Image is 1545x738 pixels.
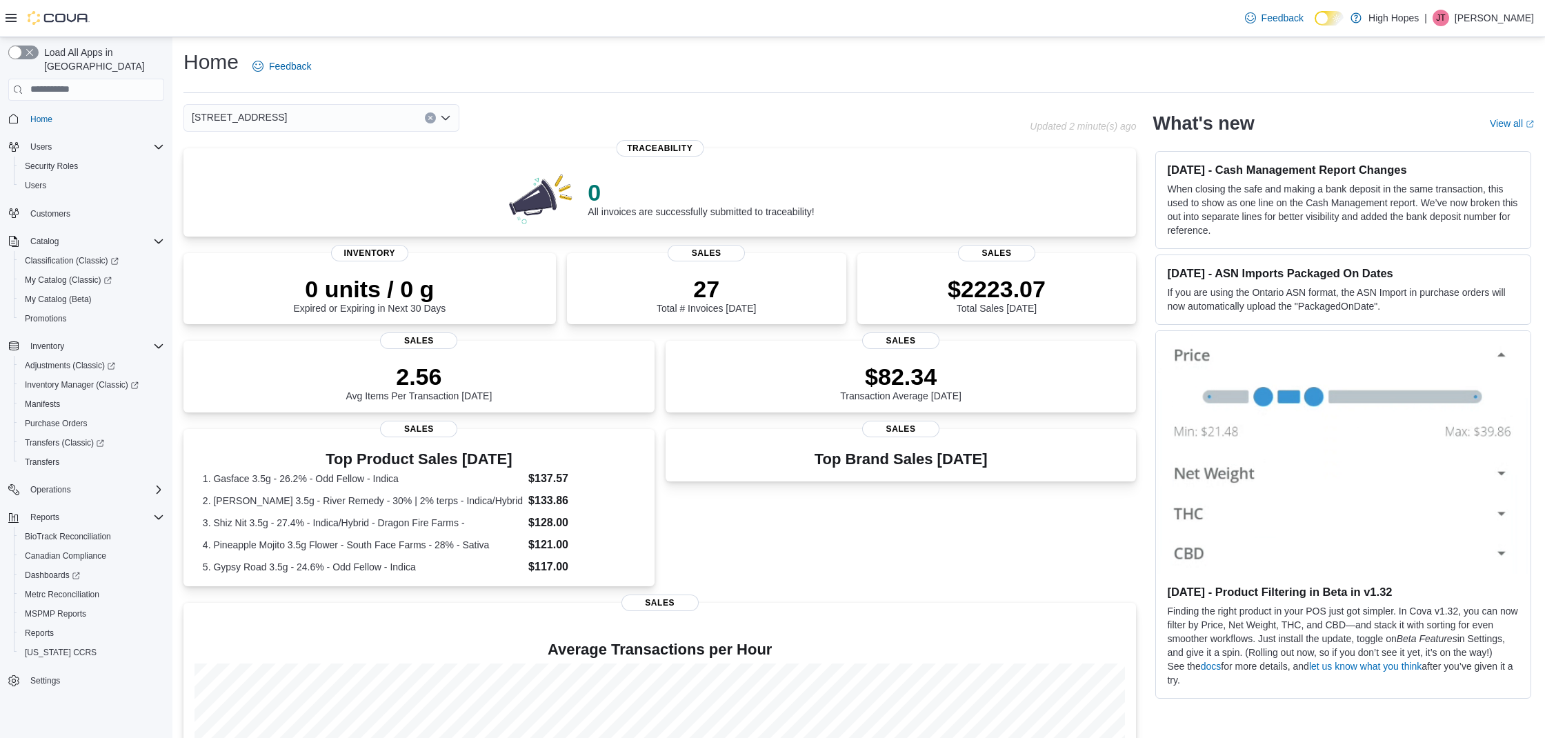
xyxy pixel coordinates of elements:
[346,363,492,401] div: Avg Items Per Transaction [DATE]
[657,275,756,303] p: 27
[19,158,83,174] a: Security Roles
[1167,163,1519,177] h3: [DATE] - Cash Management Report Changes
[19,606,92,622] a: MSPMP Reports
[1167,286,1519,313] p: If you are using the Ontario ASN format, the ASN Import in purchase orders will now automatically...
[3,109,170,129] button: Home
[862,332,939,349] span: Sales
[19,252,124,269] a: Classification (Classic)
[203,451,635,468] h3: Top Product Sales [DATE]
[192,109,287,126] span: [STREET_ADDRESS]
[1167,585,1519,599] h3: [DATE] - Product Filtering in Beta in v1.32
[8,103,164,727] nav: Complex example
[195,641,1125,658] h4: Average Transactions per Hour
[528,492,635,509] dd: $133.86
[14,395,170,414] button: Manifests
[3,508,170,527] button: Reports
[19,396,164,412] span: Manifests
[1397,633,1457,644] em: Beta Features
[1262,11,1304,25] span: Feedback
[203,560,523,574] dt: 5. Gypsy Road 3.5g - 24.6% - Odd Fellow - Indica
[19,567,86,584] a: Dashboards
[30,208,70,219] span: Customers
[14,604,170,624] button: MSPMP Reports
[19,528,164,545] span: BioTrack Reconciliation
[1526,120,1534,128] svg: External link
[668,245,745,261] span: Sales
[19,415,93,432] a: Purchase Orders
[19,415,164,432] span: Purchase Orders
[1309,661,1422,672] a: let us know what you think
[39,46,164,73] span: Load All Apps in [GEOGRAPHIC_DATA]
[25,457,59,468] span: Transfers
[25,628,54,639] span: Reports
[19,310,72,327] a: Promotions
[14,566,170,585] a: Dashboards
[19,291,164,308] span: My Catalog (Beta)
[1315,11,1344,26] input: Dark Mode
[425,112,436,123] button: Clear input
[25,531,111,542] span: BioTrack Reconciliation
[19,291,97,308] a: My Catalog (Beta)
[25,481,164,498] span: Operations
[25,180,46,191] span: Users
[19,435,164,451] span: Transfers (Classic)
[28,11,90,25] img: Cova
[528,470,635,487] dd: $137.57
[14,433,170,452] a: Transfers (Classic)
[1167,659,1519,687] p: See the for more details, and after you’ve given it a try.
[25,111,58,128] a: Home
[948,275,1046,314] div: Total Sales [DATE]
[30,114,52,125] span: Home
[25,161,78,172] span: Security Roles
[19,272,164,288] span: My Catalog (Classic)
[19,396,66,412] a: Manifests
[203,494,523,508] dt: 2. [PERSON_NAME] 3.5g - River Remedy - 30% | 2% terps - Indica/Hybrid
[380,332,457,349] span: Sales
[19,310,164,327] span: Promotions
[25,360,115,371] span: Adjustments (Classic)
[1167,182,1519,237] p: When closing the safe and making a bank deposit in the same transaction, this used to show as one...
[19,625,164,641] span: Reports
[14,157,170,176] button: Security Roles
[1455,10,1534,26] p: [PERSON_NAME]
[506,170,577,226] img: 0
[25,481,77,498] button: Operations
[3,480,170,499] button: Operations
[19,644,102,661] a: [US_STATE] CCRS
[1167,266,1519,280] h3: [DATE] - ASN Imports Packaged On Dates
[25,233,64,250] button: Catalog
[269,59,311,73] span: Feedback
[19,158,164,174] span: Security Roles
[25,437,104,448] span: Transfers (Classic)
[14,290,170,309] button: My Catalog (Beta)
[440,112,451,123] button: Open list of options
[657,275,756,314] div: Total # Invoices [DATE]
[380,421,457,437] span: Sales
[19,435,110,451] a: Transfers (Classic)
[958,245,1035,261] span: Sales
[19,548,112,564] a: Canadian Compliance
[25,255,119,266] span: Classification (Classic)
[14,546,170,566] button: Canadian Compliance
[14,527,170,546] button: BioTrack Reconciliation
[3,137,170,157] button: Users
[25,399,60,410] span: Manifests
[19,606,164,622] span: MSPMP Reports
[14,309,170,328] button: Promotions
[25,589,99,600] span: Metrc Reconciliation
[19,454,164,470] span: Transfers
[203,516,523,530] dt: 3. Shiz Nit 3.5g - 27.4% - Indica/Hybrid - Dragon Fire Farms -
[25,139,164,155] span: Users
[1436,10,1445,26] span: JT
[1368,10,1419,26] p: High Hopes
[14,643,170,662] button: [US_STATE] CCRS
[25,313,67,324] span: Promotions
[14,375,170,395] a: Inventory Manager (Classic)
[14,414,170,433] button: Purchase Orders
[19,357,164,374] span: Adjustments (Classic)
[19,586,105,603] a: Metrc Reconciliation
[19,357,121,374] a: Adjustments (Classic)
[14,452,170,472] button: Transfers
[948,275,1046,303] p: $2223.07
[30,675,60,686] span: Settings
